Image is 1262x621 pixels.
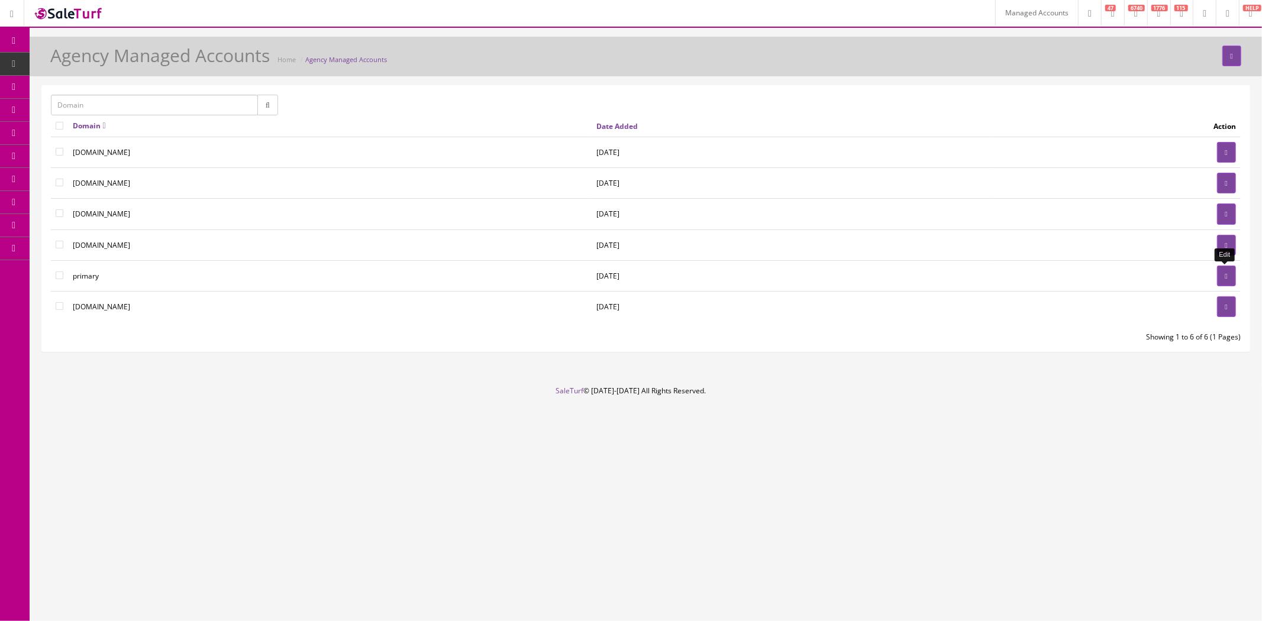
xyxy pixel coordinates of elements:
div: Showing 1 to 6 of 6 (1 Pages) [646,332,1250,342]
td: [DOMAIN_NAME] [68,137,592,168]
a: Date Added [596,121,638,131]
a: SaleTurf [556,386,584,396]
td: [DOMAIN_NAME] [68,199,592,229]
span: 1776 [1151,5,1168,11]
td: [DATE] [592,291,990,322]
td: [DATE] [592,168,990,199]
h1: Agency Managed Accounts [50,46,270,65]
a: Domain [73,121,106,131]
a: Home [277,55,296,64]
img: SaleTurf [33,5,104,21]
span: 115 [1174,5,1188,11]
input: Domain [51,95,258,115]
span: 6740 [1128,5,1145,11]
td: [DATE] [592,229,990,260]
td: primary [68,260,592,291]
div: Edit [1215,248,1235,261]
span: 47 [1105,5,1116,11]
td: [DOMAIN_NAME] [68,291,592,322]
td: [DOMAIN_NAME] [68,168,592,199]
td: [DATE] [592,260,990,291]
td: [DOMAIN_NAME] [68,229,592,260]
td: Action [990,115,1241,137]
span: HELP [1243,5,1261,11]
td: [DATE] [592,137,990,168]
a: Agency Managed Accounts [305,55,387,64]
td: [DATE] [592,199,990,229]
